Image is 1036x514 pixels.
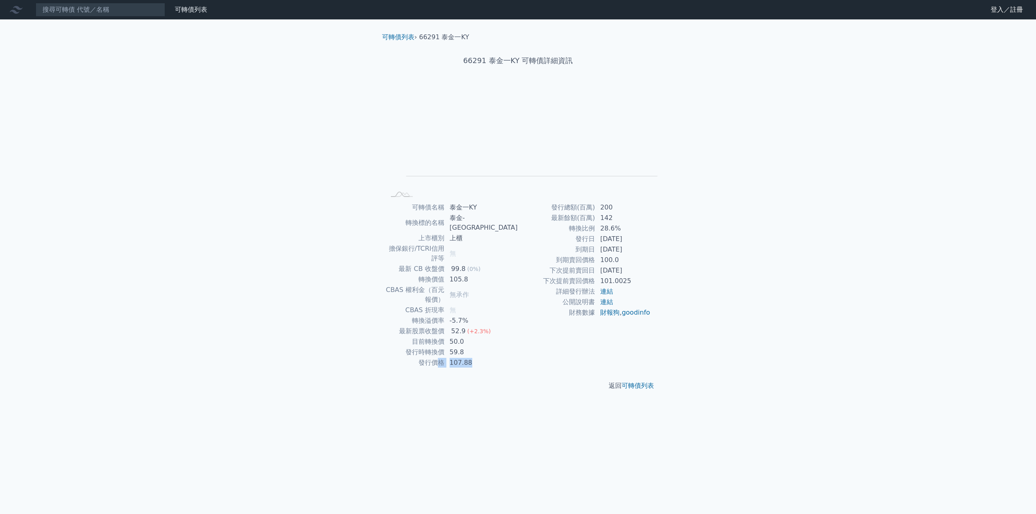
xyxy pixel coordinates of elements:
[385,315,445,326] td: 轉換溢價率
[600,309,620,316] a: 財報狗
[518,244,595,255] td: 到期日
[595,234,651,244] td: [DATE]
[595,244,651,255] td: [DATE]
[518,255,595,265] td: 到期賣回價格
[385,305,445,315] td: CBAS 折現率
[622,382,654,389] a: 可轉債列表
[382,33,414,41] a: 可轉債列表
[518,223,595,234] td: 轉換比例
[450,306,456,314] span: 無
[518,213,595,223] td: 最新餘額(百萬)
[600,298,613,306] a: 連結
[376,55,660,66] h1: 66291 泰金一KY 可轉債詳細資訊
[385,202,445,213] td: 可轉債名稱
[595,223,651,234] td: 28.6%
[595,307,651,318] td: ,
[445,233,518,243] td: 上櫃
[445,202,518,213] td: 泰金一KY
[984,3,1030,16] a: 登入／註冊
[399,92,658,188] g: Chart
[385,285,445,305] td: CBAS 權利金（百元報價）
[595,276,651,286] td: 101.0025
[518,202,595,213] td: 發行總額(百萬)
[450,250,456,257] span: 無
[385,233,445,243] td: 上市櫃別
[385,243,445,264] td: 擔保銀行/TCRI信用評等
[467,328,490,334] span: (+2.3%)
[385,274,445,285] td: 轉換價值
[518,234,595,244] td: 發行日
[445,357,518,368] td: 107.88
[518,286,595,297] td: 詳細發行辦法
[600,288,613,295] a: 連結
[450,264,467,274] div: 99.8
[385,336,445,347] td: 目前轉換價
[595,265,651,276] td: [DATE]
[376,381,660,391] p: 返回
[385,264,445,274] td: 最新 CB 收盤價
[445,274,518,285] td: 105.8
[518,276,595,286] td: 下次提前賣回價格
[445,347,518,357] td: 59.8
[450,291,469,298] span: 無承作
[595,255,651,265] td: 100.0
[595,213,651,223] td: 142
[622,309,650,316] a: goodinfo
[36,3,165,17] input: 搜尋可轉債 代號／名稱
[385,213,445,233] td: 轉換標的名稱
[450,326,467,336] div: 52.9
[175,6,207,13] a: 可轉債列表
[518,265,595,276] td: 下次提前賣回日
[419,32,469,42] li: 66291 泰金一KY
[385,326,445,336] td: 最新股票收盤價
[445,336,518,347] td: 50.0
[385,347,445,357] td: 發行時轉換價
[445,213,518,233] td: 泰金-[GEOGRAPHIC_DATA]
[518,307,595,318] td: 財務數據
[382,32,417,42] li: ›
[445,315,518,326] td: -5.7%
[518,297,595,307] td: 公開說明書
[385,357,445,368] td: 發行價格
[467,266,480,272] span: (0%)
[595,202,651,213] td: 200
